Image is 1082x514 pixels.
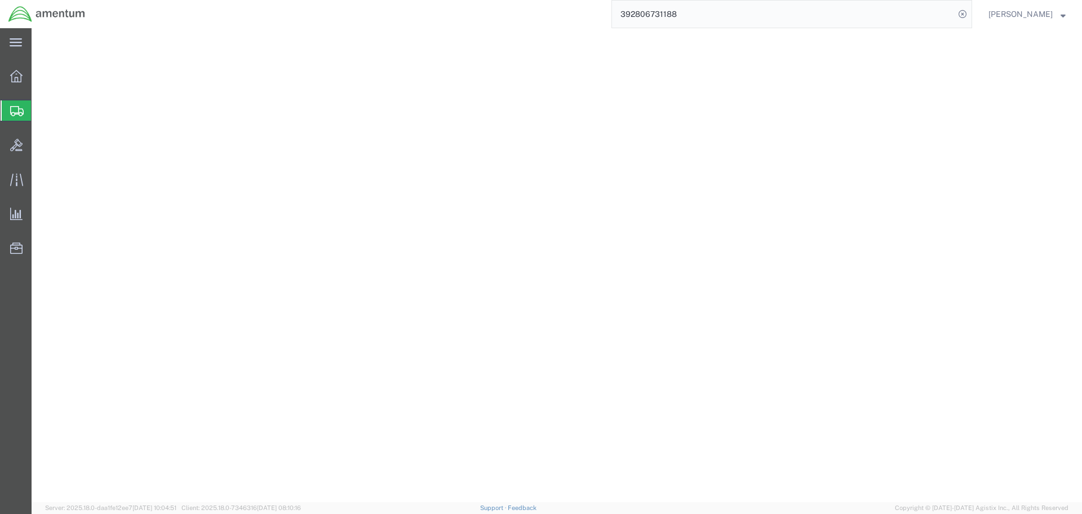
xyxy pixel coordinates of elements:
a: Support [480,504,508,511]
span: [DATE] 10:04:51 [132,504,176,511]
a: Feedback [508,504,536,511]
input: Search for shipment number, reference number [612,1,955,28]
span: Server: 2025.18.0-daa1fe12ee7 [45,504,176,511]
img: logo [8,6,86,23]
span: Client: 2025.18.0-7346316 [181,504,301,511]
span: Nick Riddle [988,8,1053,20]
span: [DATE] 08:10:16 [257,504,301,511]
span: Copyright © [DATE]-[DATE] Agistix Inc., All Rights Reserved [895,503,1068,513]
button: [PERSON_NAME] [988,7,1066,21]
iframe: FS Legacy Container [32,28,1082,502]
